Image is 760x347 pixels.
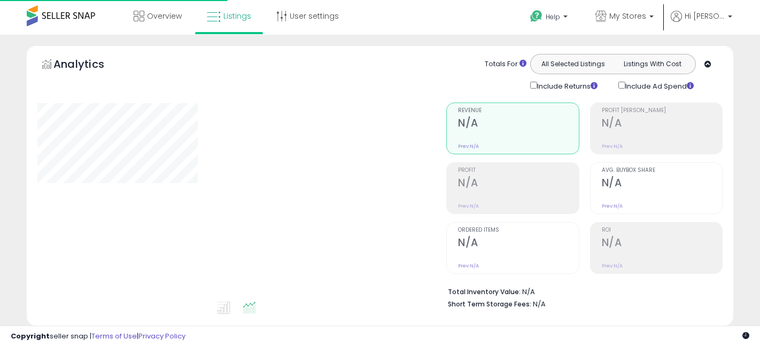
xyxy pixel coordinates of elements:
[458,263,479,269] small: Prev: N/A
[602,236,722,251] h2: N/A
[609,11,646,21] span: My Stores
[458,168,578,173] span: Profit
[448,287,521,296] b: Total Inventory Value:
[602,168,722,173] span: Avg. Buybox Share
[602,108,722,114] span: Profit [PERSON_NAME]
[458,143,479,149] small: Prev: N/A
[448,285,715,297] li: N/A
[522,2,578,35] a: Help
[448,299,531,309] b: Short Term Storage Fees:
[602,143,623,149] small: Prev: N/A
[458,117,578,131] h2: N/A
[602,227,722,233] span: ROI
[458,227,578,233] span: Ordered Items
[546,12,560,21] span: Help
[522,80,610,92] div: Include Returns
[485,59,526,69] div: Totals For
[11,332,185,342] div: seller snap | |
[685,11,725,21] span: Hi [PERSON_NAME]
[53,57,125,74] h5: Analytics
[602,117,722,131] h2: N/A
[458,236,578,251] h2: N/A
[533,57,613,71] button: All Selected Listings
[602,203,623,209] small: Prev: N/A
[458,108,578,114] span: Revenue
[147,11,182,21] span: Overview
[602,263,623,269] small: Prev: N/A
[533,299,546,309] span: N/A
[458,203,479,209] small: Prev: N/A
[610,80,711,92] div: Include Ad Spend
[138,331,185,341] a: Privacy Policy
[458,177,578,191] h2: N/A
[602,177,722,191] h2: N/A
[530,10,543,23] i: Get Help
[11,331,50,341] strong: Copyright
[91,331,137,341] a: Terms of Use
[671,11,732,35] a: Hi [PERSON_NAME]
[612,57,692,71] button: Listings With Cost
[223,11,251,21] span: Listings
